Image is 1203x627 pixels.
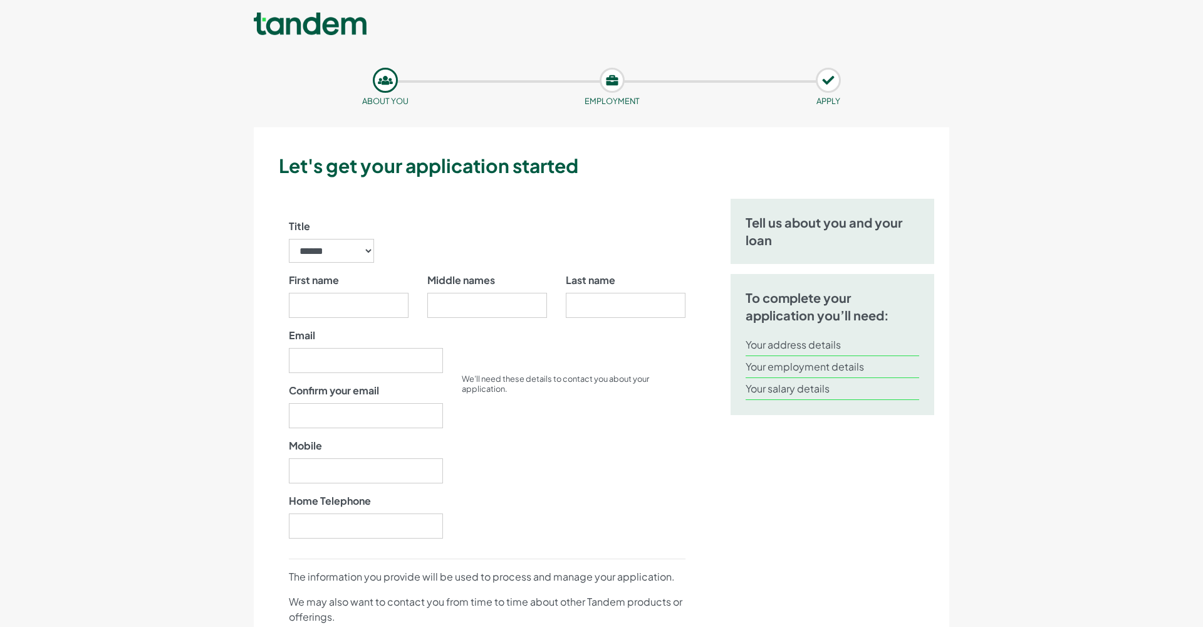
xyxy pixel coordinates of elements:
[289,383,379,398] label: Confirm your email
[746,356,919,378] li: Your employment details
[816,96,840,106] small: APPLY
[427,273,495,288] label: Middle names
[362,96,409,106] small: About you
[746,289,919,324] h5: To complete your application you’ll need:
[566,273,615,288] label: Last name
[746,214,919,249] h5: Tell us about you and your loan
[289,569,685,584] p: The information you provide will be used to process and manage your application.
[746,334,919,356] li: Your address details
[746,378,919,400] li: Your salary details
[289,273,339,288] label: First name
[289,328,315,343] label: Email
[289,493,371,508] label: Home Telephone
[289,594,685,624] p: We may also want to contact you from time to time about other Tandem products or offerings.
[279,152,944,179] h3: Let's get your application started
[289,438,322,453] label: Mobile
[289,219,310,234] label: Title
[462,374,649,394] small: We’ll need these details to contact you about your application.
[585,96,640,106] small: Employment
